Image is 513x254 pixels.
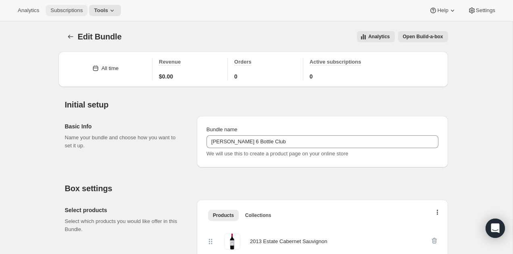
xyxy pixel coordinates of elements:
[357,31,394,42] button: View all analytics related to this specific bundles, within certain timeframes
[159,59,181,65] span: Revenue
[310,72,313,81] span: 0
[94,7,108,14] span: Tools
[206,126,238,132] span: Bundle name
[398,31,448,42] button: View links to open the build-a-box on the online store
[213,212,234,219] span: Products
[310,59,361,65] span: Active subscriptions
[89,5,121,16] button: Tools
[403,33,443,40] span: Open Build-a-box
[13,5,44,16] button: Analytics
[65,31,76,42] button: Bundles
[234,59,252,65] span: Orders
[78,32,122,41] span: Edit Bundle
[65,206,184,214] h2: Select products
[159,72,173,81] span: $0.00
[206,151,348,157] span: We will use this to create a product page on your online store
[437,7,448,14] span: Help
[250,237,327,246] div: 2013 Estate Cabernet Sauvignon
[476,7,495,14] span: Settings
[65,134,184,150] p: Name your bundle and choose how you want to set it up.
[50,7,83,14] span: Subscriptions
[46,5,88,16] button: Subscriptions
[65,100,448,109] h2: Initial setup
[65,217,184,233] p: Select which products you would like offer in this Bundle.
[206,135,438,148] input: ie. Smoothie box
[486,219,505,238] div: Open Intercom Messenger
[424,5,461,16] button: Help
[18,7,39,14] span: Analytics
[101,64,119,72] div: All time
[65,184,448,193] h2: Box settings
[65,122,184,130] h2: Basic Info
[368,33,390,40] span: Analytics
[463,5,500,16] button: Settings
[245,212,271,219] span: Collections
[234,72,238,81] span: 0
